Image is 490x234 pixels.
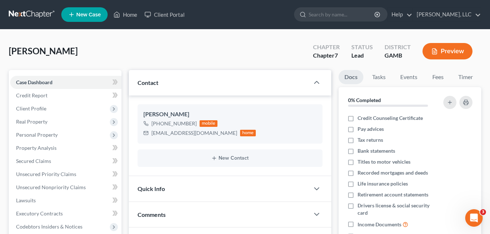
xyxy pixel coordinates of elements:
[335,52,338,59] span: 7
[452,70,479,84] a: Timer
[309,8,375,21] input: Search by name...
[339,70,363,84] a: Docs
[16,184,86,190] span: Unsecured Nonpriority Claims
[240,130,256,136] div: home
[10,181,121,194] a: Unsecured Nonpriority Claims
[10,141,121,155] a: Property Analysis
[351,51,373,60] div: Lead
[394,70,423,84] a: Events
[358,180,408,187] span: Life insurance policies
[385,43,411,51] div: District
[16,171,76,177] span: Unsecured Priority Claims
[76,12,101,17] span: New Case
[313,51,340,60] div: Chapter
[200,120,218,127] div: mobile
[10,89,121,102] a: Credit Report
[351,43,373,51] div: Status
[426,70,450,84] a: Fees
[143,155,317,161] button: New Contact
[16,223,82,230] span: Codebtors Insiders & Notices
[16,92,47,98] span: Credit Report
[138,185,165,192] span: Quick Info
[366,70,391,84] a: Tasks
[143,110,317,119] div: [PERSON_NAME]
[388,8,412,21] a: Help
[313,43,340,51] div: Chapter
[465,209,483,227] iframe: Intercom live chat
[358,191,428,198] span: Retirement account statements
[358,136,383,144] span: Tax returns
[10,194,121,207] a: Lawsuits
[358,169,428,176] span: Recorded mortgages and deeds
[358,221,401,228] span: Income Documents
[16,197,36,203] span: Lawsuits
[358,202,439,217] span: Drivers license & social security card
[358,125,384,133] span: Pay advices
[10,155,121,168] a: Secured Claims
[16,158,51,164] span: Secured Claims
[151,129,237,137] div: [EMAIL_ADDRESS][DOMAIN_NAME]
[358,158,410,165] span: Titles to motor vehicles
[480,209,486,215] span: 3
[9,46,78,56] span: [PERSON_NAME]
[358,147,395,155] span: Bank statements
[16,210,63,217] span: Executory Contracts
[423,43,472,59] button: Preview
[16,118,47,125] span: Real Property
[16,145,57,151] span: Property Analysis
[10,168,121,181] a: Unsecured Priority Claims
[151,120,197,127] div: [PHONE_NUMBER]
[10,76,121,89] a: Case Dashboard
[10,207,121,220] a: Executory Contracts
[413,8,481,21] a: [PERSON_NAME], LLC
[141,8,188,21] a: Client Portal
[358,114,423,122] span: Credit Counseling Certificate
[348,97,381,103] strong: 0% Completed
[16,105,46,112] span: Client Profile
[16,79,53,85] span: Case Dashboard
[16,132,58,138] span: Personal Property
[138,79,158,86] span: Contact
[138,211,166,218] span: Comments
[385,51,411,60] div: GAMB
[110,8,141,21] a: Home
